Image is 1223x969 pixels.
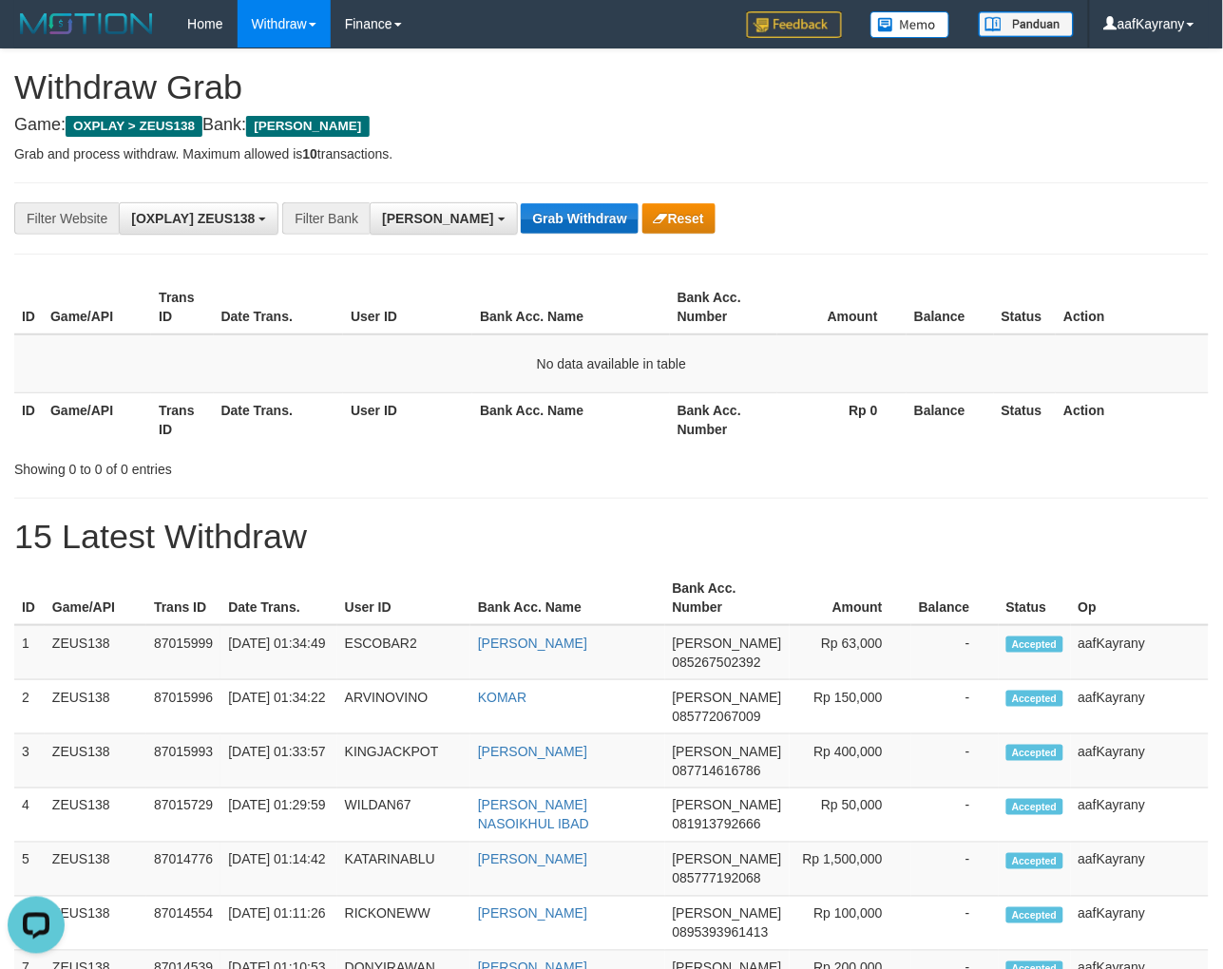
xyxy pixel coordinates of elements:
td: WILDAN67 [337,788,470,843]
td: ZEUS138 [45,625,146,680]
td: 87014776 [146,843,220,897]
td: 87015996 [146,680,220,734]
span: Accepted [1006,907,1063,923]
a: [PERSON_NAME] [478,906,587,921]
th: Rp 0 [777,392,907,446]
td: Rp 50,000 [790,788,911,843]
span: Copy 085777192068 to clipboard [673,871,761,886]
td: - [911,843,999,897]
td: - [911,897,999,951]
th: Trans ID [151,280,213,334]
th: Action [1056,280,1209,334]
th: Op [1071,571,1209,625]
button: [OXPLAY] ZEUS138 [119,202,278,235]
div: Showing 0 to 0 of 0 entries [14,452,495,479]
button: Grab Withdraw [521,203,638,234]
td: ZEUS138 [45,788,146,843]
h4: Game: Bank: [14,116,1209,135]
th: Balance [911,571,999,625]
th: Balance [907,392,994,446]
span: OXPLAY > ZEUS138 [66,116,202,137]
span: [PERSON_NAME] [382,211,493,226]
img: panduan.png [979,11,1074,37]
td: - [911,680,999,734]
th: User ID [343,392,472,446]
th: Game/API [43,392,151,446]
a: [PERSON_NAME] NASOIKHUL IBAD [478,798,589,832]
span: Copy 087714616786 to clipboard [673,763,761,778]
th: Game/API [43,280,151,334]
th: Status [994,392,1057,446]
td: ZEUS138 [45,897,146,951]
td: aafKayrany [1071,680,1209,734]
td: ZEUS138 [45,843,146,897]
td: KATARINABLU [337,843,470,897]
th: Amount [777,280,907,334]
strong: 10 [302,146,317,161]
a: [PERSON_NAME] [478,744,587,759]
span: Accepted [1006,691,1063,707]
td: aafKayrany [1071,843,1209,897]
span: [PERSON_NAME] [673,798,782,813]
th: User ID [337,571,470,625]
span: [PERSON_NAME] [673,690,782,705]
th: Status [994,280,1057,334]
div: Filter Website [14,202,119,235]
td: [DATE] 01:14:42 [220,843,336,897]
span: Copy 081913792666 to clipboard [673,817,761,832]
span: [PERSON_NAME] [673,852,782,867]
button: Open LiveChat chat widget [8,8,65,65]
td: Rp 400,000 [790,734,911,788]
td: 5 [14,843,45,897]
th: Game/API [45,571,146,625]
img: Feedback.jpg [747,11,842,38]
td: 4 [14,788,45,843]
td: aafKayrany [1071,897,1209,951]
th: Date Trans. [220,571,336,625]
div: Filter Bank [282,202,370,235]
a: [PERSON_NAME] [478,852,587,867]
span: Accepted [1006,745,1063,761]
th: Trans ID [151,392,213,446]
span: [PERSON_NAME] [673,636,782,651]
th: ID [14,280,43,334]
td: [DATE] 01:34:49 [220,625,336,680]
span: Accepted [1006,799,1063,815]
span: Copy 085772067009 to clipboard [673,709,761,724]
td: [DATE] 01:34:22 [220,680,336,734]
span: [OXPLAY] ZEUS138 [131,211,255,226]
td: aafKayrany [1071,788,1209,843]
th: Bank Acc. Name [472,392,670,446]
th: User ID [343,280,472,334]
td: aafKayrany [1071,625,1209,680]
th: Bank Acc. Number [670,392,778,446]
td: [DATE] 01:33:57 [220,734,336,788]
span: Accepted [1006,636,1063,653]
td: 87014554 [146,897,220,951]
td: No data available in table [14,334,1209,393]
td: RICKONEWW [337,897,470,951]
td: Rp 100,000 [790,897,911,951]
span: Copy 0895393961413 to clipboard [673,925,769,940]
td: 2 [14,680,45,734]
span: Accepted [1006,853,1063,869]
button: Reset [642,203,716,234]
td: - [911,788,999,843]
span: Copy 085267502392 to clipboard [673,655,761,670]
th: Amount [790,571,911,625]
th: ID [14,392,43,446]
th: Action [1056,392,1209,446]
th: Balance [907,280,994,334]
td: 87015729 [146,788,220,843]
th: Trans ID [146,571,220,625]
th: Date Trans. [214,280,344,334]
p: Grab and process withdraw. Maximum allowed is transactions. [14,144,1209,163]
th: ID [14,571,45,625]
span: [PERSON_NAME] [246,116,369,137]
span: [PERSON_NAME] [673,906,782,921]
h1: 15 Latest Withdraw [14,518,1209,556]
th: Status [999,571,1071,625]
th: Bank Acc. Number [670,280,778,334]
span: [PERSON_NAME] [673,744,782,759]
td: Rp 150,000 [790,680,911,734]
